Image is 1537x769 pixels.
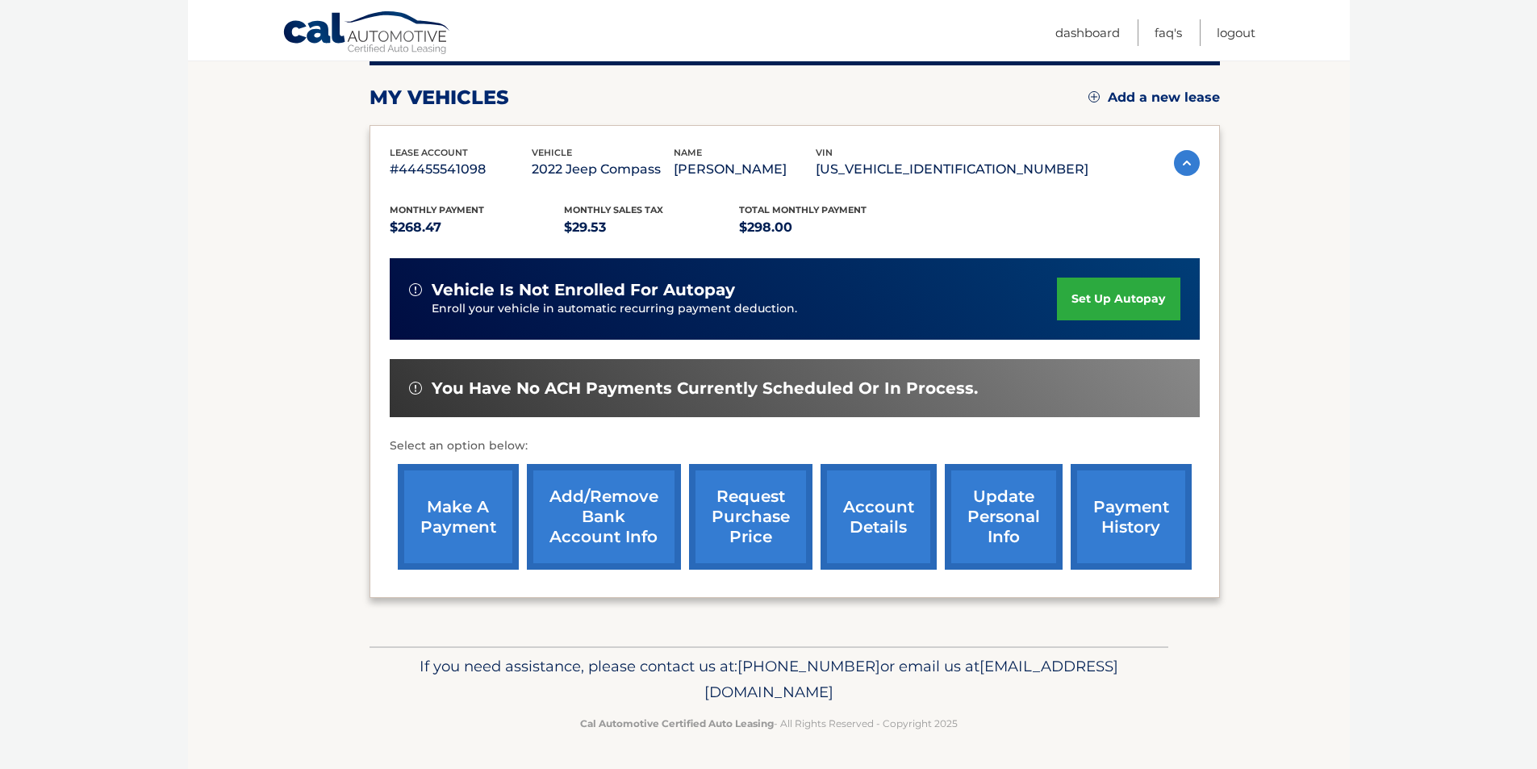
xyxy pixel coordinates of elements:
span: vin [816,147,833,158]
p: $298.00 [739,216,914,239]
p: [PERSON_NAME] [674,158,816,181]
p: #44455541098 [390,158,532,181]
h2: my vehicles [370,86,509,110]
p: Select an option below: [390,437,1200,456]
span: lease account [390,147,468,158]
img: add.svg [1088,91,1100,102]
a: Add/Remove bank account info [527,464,681,570]
img: alert-white.svg [409,283,422,296]
span: name [674,147,702,158]
a: set up autopay [1057,278,1180,320]
p: If you need assistance, please contact us at: or email us at [380,654,1158,705]
a: update personal info [945,464,1063,570]
img: accordion-active.svg [1174,150,1200,176]
p: - All Rights Reserved - Copyright 2025 [380,715,1158,732]
span: Total Monthly Payment [739,204,867,215]
a: make a payment [398,464,519,570]
span: [EMAIL_ADDRESS][DOMAIN_NAME] [704,657,1118,701]
strong: Cal Automotive Certified Auto Leasing [580,717,774,729]
a: Dashboard [1055,19,1120,46]
a: FAQ's [1155,19,1182,46]
span: Monthly Payment [390,204,484,215]
a: Add a new lease [1088,90,1220,106]
img: alert-white.svg [409,382,422,395]
span: vehicle [532,147,572,158]
span: Monthly sales Tax [564,204,663,215]
span: vehicle is not enrolled for autopay [432,280,735,300]
a: payment history [1071,464,1192,570]
p: $268.47 [390,216,565,239]
a: account details [821,464,937,570]
a: Logout [1217,19,1255,46]
p: Enroll your vehicle in automatic recurring payment deduction. [432,300,1058,318]
p: 2022 Jeep Compass [532,158,674,181]
span: [PHONE_NUMBER] [737,657,880,675]
span: You have no ACH payments currently scheduled or in process. [432,378,978,399]
a: request purchase price [689,464,812,570]
p: [US_VEHICLE_IDENTIFICATION_NUMBER] [816,158,1088,181]
p: $29.53 [564,216,739,239]
a: Cal Automotive [282,10,452,57]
